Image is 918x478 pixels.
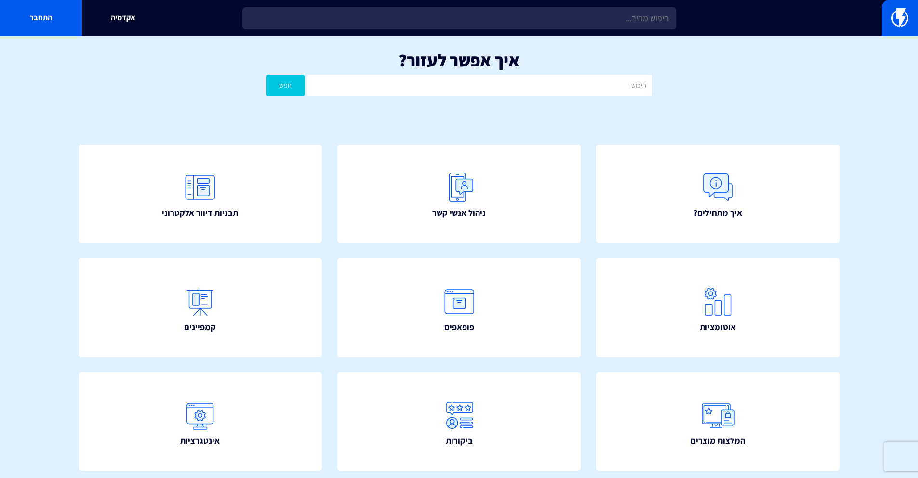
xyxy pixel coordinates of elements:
a: ניהול אנשי קשר [337,145,581,243]
span: תבניות דיוור אלקטרוני [162,207,238,219]
a: אוטומציות [596,258,840,357]
a: תבניות דיוור אלקטרוני [79,145,322,243]
a: ביקורות [337,372,581,471]
span: קמפיינים [184,321,216,333]
span: פופאפים [444,321,474,333]
a: המלצות מוצרים [596,372,840,471]
span: אוטומציות [700,321,736,333]
span: המלצות מוצרים [691,435,745,447]
input: חיפוש מהיר... [242,7,676,29]
input: חיפוש [307,75,652,96]
a: פופאפים [337,258,581,357]
a: אינטגרציות [79,372,322,471]
span: אינטגרציות [180,435,220,447]
span: איך מתחילים? [693,207,742,219]
span: ניהול אנשי קשר [432,207,486,219]
h1: איך אפשר לעזור? [14,51,904,70]
a: קמפיינים [79,258,322,357]
span: ביקורות [446,435,473,447]
button: חפש [266,75,305,96]
a: איך מתחילים? [596,145,840,243]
